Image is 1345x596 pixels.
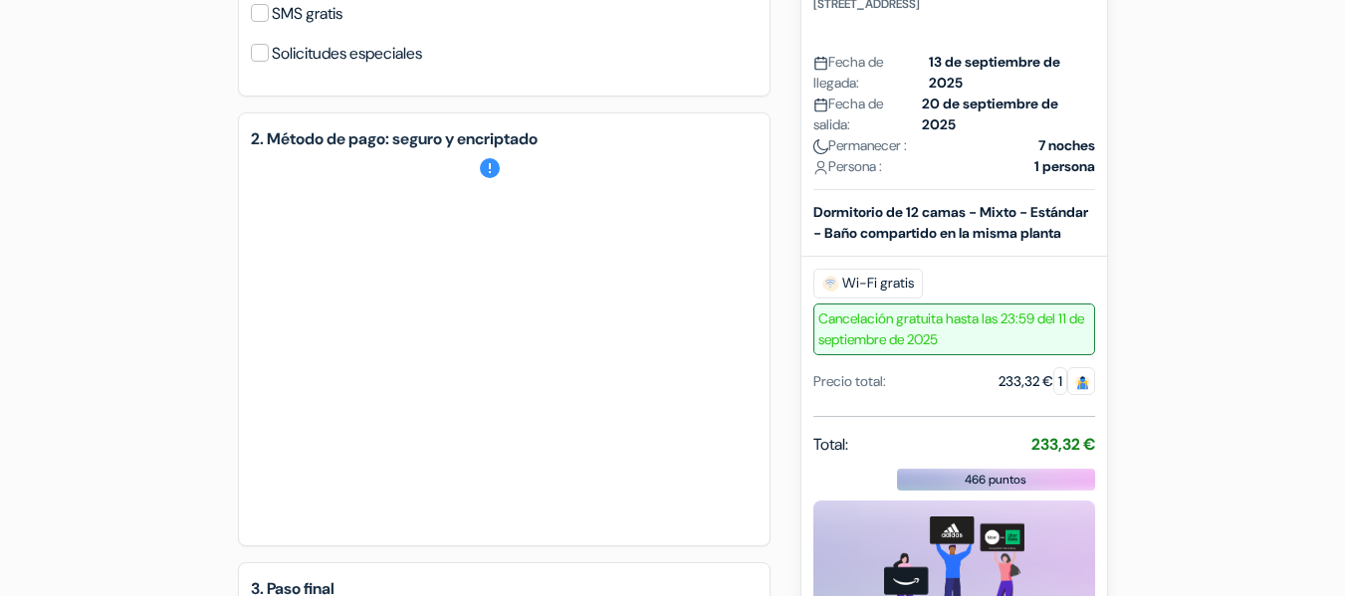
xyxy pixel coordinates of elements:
[813,56,828,71] img: calendar.svg
[251,148,502,180] a: esquema de error
[1031,434,1095,455] font: 233,32 €
[251,128,538,149] font: 2. Método de pago: seguro y encriptado
[813,203,1088,242] font: Dormitorio de 12 camas - Mixto - Estándar - Baño compartido en la misma planta
[271,208,738,509] iframe: Cadre de saisie sécurisé pour le paiement
[813,98,828,112] img: calendar.svg
[813,434,848,455] font: Total:
[272,3,342,24] font: SMS gratis
[251,156,502,180] font: esquema de error
[813,53,883,92] font: Fecha de llegada:
[828,136,907,154] font: Permanecer :
[828,157,882,175] font: Persona :
[822,276,838,292] img: free_wifi.svg
[922,95,1058,133] font: 20 de septiembre de 2025
[965,472,1026,488] font: 466 puntos
[1034,157,1095,175] font: 1 persona
[1075,375,1090,390] img: guest.svg
[842,275,914,293] font: Wi-Fi gratis
[818,309,1084,348] font: Cancelación gratuita hasta las 23:59 del 11 de septiembre de 2025
[813,139,828,154] img: moon.svg
[813,95,883,133] font: Fecha de salida:
[929,53,1060,92] font: 13 de septiembre de 2025
[999,372,1053,390] font: 233,32 €
[1038,136,1095,154] font: 7 noches
[813,372,886,390] font: Precio total:
[1058,372,1062,390] font: 1
[272,43,422,64] font: Solicitudes especiales
[813,160,828,175] img: user_icon.svg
